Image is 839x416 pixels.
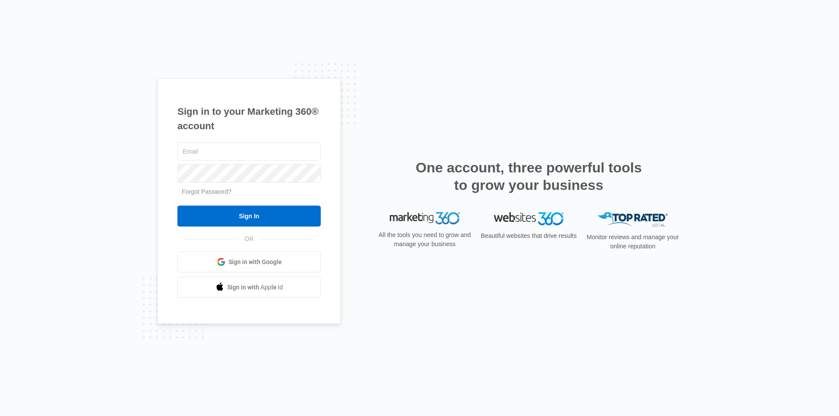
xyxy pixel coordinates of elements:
[413,159,645,194] h2: One account, three powerful tools to grow your business
[598,212,668,227] img: Top Rated Local
[177,277,321,298] a: Sign in with Apple Id
[376,230,474,249] p: All the tools you need to grow and manage your business
[177,142,321,161] input: Email
[480,231,578,241] p: Beautiful websites that drive results
[390,212,460,224] img: Marketing 360
[229,258,282,267] span: Sign in with Google
[227,283,283,292] span: Sign in with Apple Id
[494,212,564,225] img: Websites 360
[584,233,682,251] p: Monitor reviews and manage your online reputation
[182,188,232,195] a: Forgot Password?
[177,206,321,227] input: Sign In
[239,234,260,244] span: OR
[177,104,321,133] h1: Sign in to your Marketing 360® account
[177,251,321,272] a: Sign in with Google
